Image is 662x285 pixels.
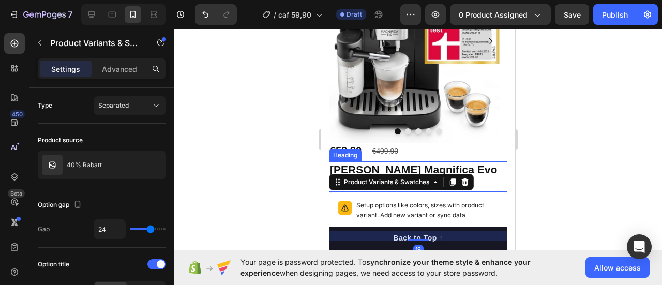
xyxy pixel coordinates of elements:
[107,182,144,190] span: or
[50,37,138,49] p: Product Variants & Swatches
[116,182,144,190] span: sync data
[102,64,137,74] p: Advanced
[321,29,515,250] iframe: Design area
[161,4,178,21] button: Carousel Next Arrow
[59,182,107,190] span: Add new variant
[84,99,90,106] button: Dot
[8,198,186,221] button: Back to Top ↑
[38,224,50,234] div: Gap
[278,9,311,20] span: caf 59,90
[627,234,652,259] div: Open Intercom Messenger
[67,161,102,169] p: 40% Rabatt
[42,155,63,175] img: product feature img
[240,257,571,278] span: Your page is password protected. To when designing pages, we need access to your store password.
[94,220,125,238] input: Auto
[555,4,589,25] button: Save
[459,9,528,20] span: 0 product assigned
[73,99,80,106] button: Dot
[450,4,551,25] button: 0 product assigned
[94,99,100,106] button: Dot
[564,10,581,19] span: Save
[98,101,129,109] span: Separated
[38,101,52,110] div: Type
[115,99,121,106] button: Dot
[4,4,77,25] button: 7
[38,136,83,145] div: Product source
[195,4,237,25] div: Undo/Redo
[51,64,80,74] p: Settings
[21,148,110,158] div: Product Variants & Swatches
[38,260,69,269] div: Option title
[347,10,362,19] span: Draft
[104,99,111,106] button: Dot
[94,96,166,115] button: Separated
[585,257,650,278] button: Allow access
[274,9,276,20] span: /
[38,198,84,212] div: Option gap
[8,114,95,129] div: €59,90
[92,216,102,224] div: 19
[594,262,641,273] span: Allow access
[602,9,628,20] div: Publish
[8,132,186,163] h2: [PERSON_NAME] Magnifica Evo ECAM
[593,4,637,25] button: Publish
[50,116,138,128] div: €499,90
[35,172,177,191] p: Setup options like colors, sizes with product variant.
[240,258,531,277] span: synchronize your theme style & enhance your experience
[10,122,38,131] div: Heading
[10,110,25,118] div: 450
[68,8,72,21] p: 7
[8,189,25,198] div: Beta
